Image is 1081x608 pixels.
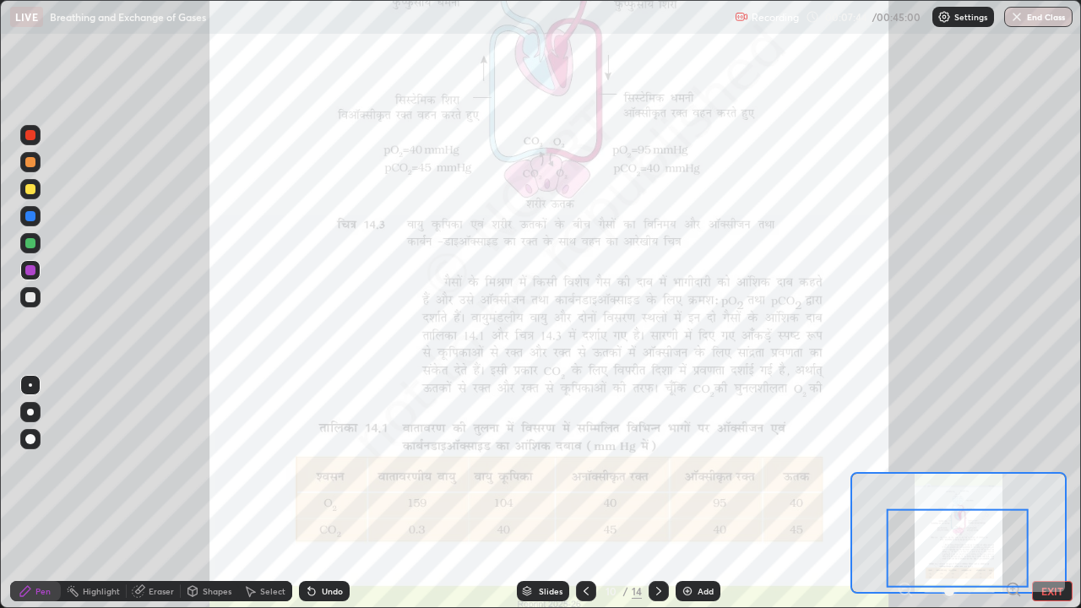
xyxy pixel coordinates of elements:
[1010,10,1024,24] img: end-class-cross
[539,587,562,595] div: Slides
[632,584,642,599] div: 14
[35,587,51,595] div: Pen
[1004,7,1073,27] button: End Class
[15,10,38,24] p: LIVE
[83,587,120,595] div: Highlight
[603,586,620,596] div: 10
[50,10,206,24] p: Breathing and Exchange of Gases
[623,586,628,596] div: /
[322,587,343,595] div: Undo
[203,587,231,595] div: Shapes
[954,13,987,21] p: Settings
[698,587,714,595] div: Add
[681,584,694,598] img: add-slide-button
[735,10,748,24] img: recording.375f2c34.svg
[149,587,174,595] div: Eraser
[1032,581,1073,601] button: EXIT
[260,587,285,595] div: Select
[937,10,951,24] img: class-settings-icons
[752,11,799,24] p: Recording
